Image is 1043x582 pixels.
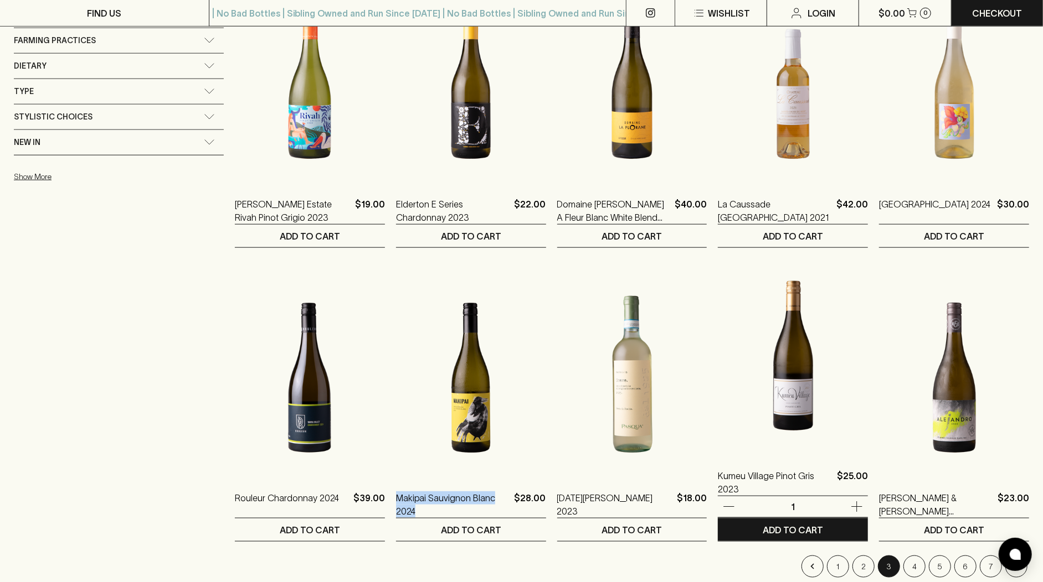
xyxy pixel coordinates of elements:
p: ADD TO CART [441,230,501,243]
a: [PERSON_NAME] & [PERSON_NAME] [PERSON_NAME] 2024 [879,491,993,518]
button: Go to page 1 [827,555,849,578]
a: Makipai Sauvignon Blanc 2024 [396,491,510,518]
p: Login [808,7,835,20]
img: bubble-icon [1010,549,1021,560]
div: Type [14,79,224,104]
p: $30.00 [997,198,1029,224]
button: ADD TO CART [396,225,546,247]
p: $42.00 [836,198,868,224]
a: [DATE][PERSON_NAME] 2023 [557,491,673,518]
p: 0 [923,10,928,16]
p: $28.00 [515,491,546,518]
p: ADD TO CART [763,230,823,243]
button: page 3 [878,555,900,578]
button: Go to page 2 [852,555,875,578]
img: Pasqua Soave 2023 [557,281,707,475]
button: ADD TO CART [557,518,707,541]
button: Go to page 5 [929,555,951,578]
img: Russell & Suitor Alejandro Fiano 2024 [879,281,1029,475]
p: $18.00 [677,491,707,518]
button: ADD TO CART [879,225,1029,247]
a: [GEOGRAPHIC_DATA] 2024 [879,198,990,224]
img: Makipai Sauvignon Blanc 2024 [396,281,546,475]
a: Domaine [PERSON_NAME] A Fleur Blanc White Blend 2023 [557,198,671,224]
div: Dietary [14,54,224,79]
p: ADD TO CART [763,523,823,537]
p: FIND US [87,7,121,20]
div: New In [14,130,224,155]
button: ADD TO CART [235,225,385,247]
p: Checkout [972,7,1022,20]
a: Elderton E Series Chardonnay 2023 [396,198,510,224]
a: La Caussade [GEOGRAPHIC_DATA] 2021 [718,198,832,224]
p: Wishlist [708,7,750,20]
p: $40.00 [675,198,707,224]
p: ADD TO CART [924,523,984,537]
span: Dietary [14,59,47,73]
button: ADD TO CART [235,518,385,541]
img: Kumeu Village Pinot Gris 2023 [718,259,868,453]
span: New In [14,136,40,149]
a: Rouleur Chardonnay 2024 [235,491,339,518]
p: ADD TO CART [280,523,340,537]
span: Type [14,85,34,98]
a: [PERSON_NAME] Estate Rivah Pinot Grigio 2023 [235,198,351,224]
img: Rouleur Chardonnay 2024 [235,281,385,475]
button: Go to page 6 [954,555,977,578]
p: 1 [780,501,806,513]
div: Stylistic Choices [14,105,224,129]
p: $0.00 [878,7,905,20]
button: ADD TO CART [718,518,868,541]
button: ADD TO CART [718,225,868,247]
p: $19.00 [355,198,385,224]
p: ADD TO CART [441,523,501,537]
button: Go to page 7 [980,555,1002,578]
button: ADD TO CART [879,518,1029,541]
p: $25.00 [837,469,868,496]
button: Go to previous page [801,555,824,578]
button: Go to page 4 [903,555,926,578]
p: ADD TO CART [280,230,340,243]
p: ADD TO CART [924,230,984,243]
p: $39.00 [353,491,385,518]
a: Kumeu Village Pinot Gris 2023 [718,469,833,496]
nav: pagination navigation [235,555,1029,578]
div: Farming Practices [14,28,224,53]
button: ADD TO CART [396,518,546,541]
p: ADD TO CART [602,230,662,243]
span: Stylistic Choices [14,110,93,124]
button: Show More [14,165,159,188]
span: Farming Practices [14,34,96,48]
p: ADD TO CART [602,523,662,537]
p: $23.00 [998,491,1029,518]
p: $22.00 [515,198,546,224]
button: ADD TO CART [557,225,707,247]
